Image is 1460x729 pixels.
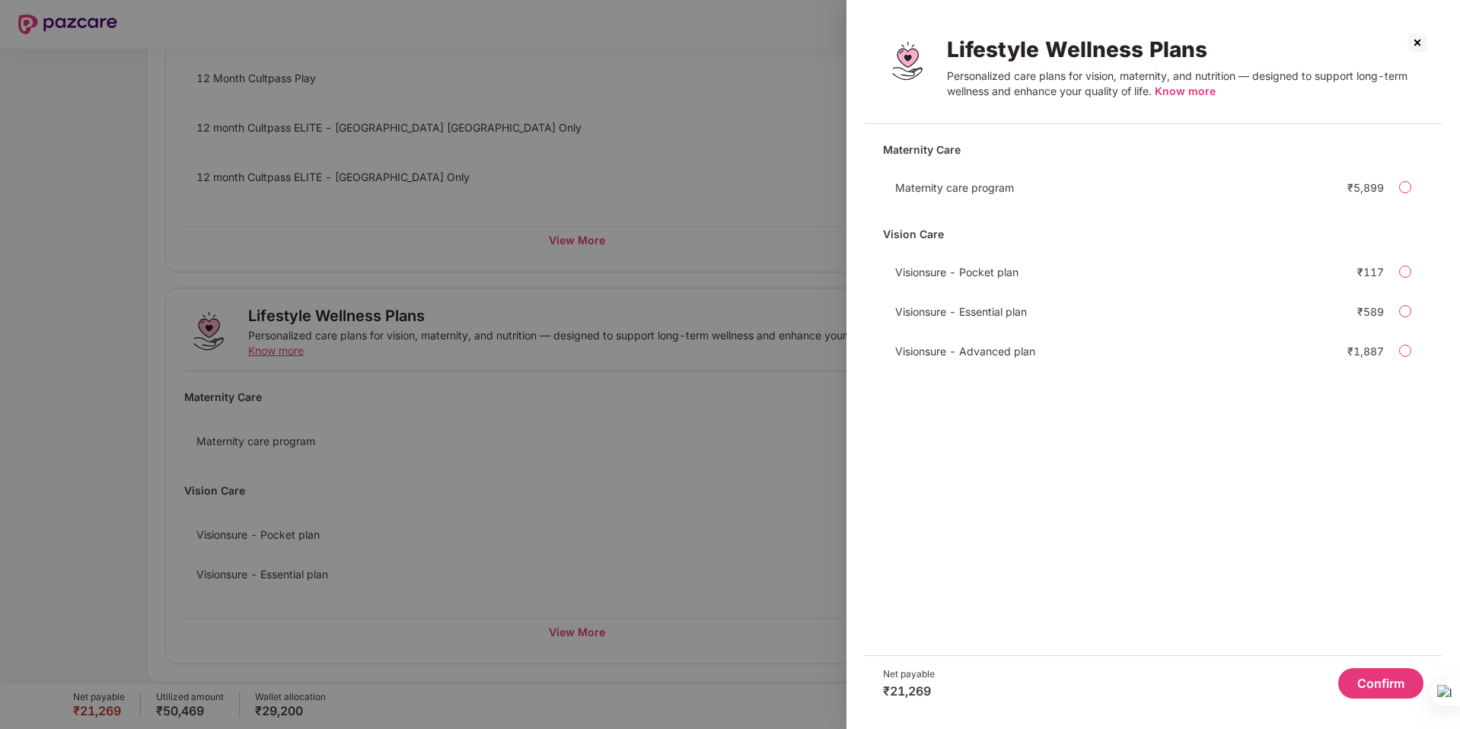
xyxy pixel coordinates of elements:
div: ₹117 [1357,266,1384,279]
img: Lifestyle Wellness Plans [883,37,932,85]
div: Maternity Care [883,136,1423,163]
span: Visionsure - Essential plan [895,305,1027,318]
span: Visionsure - Pocket plan [895,266,1018,279]
button: Confirm [1338,668,1423,699]
div: ₹21,269 [883,683,935,699]
div: Personalized care plans for vision, maternity, and nutrition — designed to support long-term well... [947,68,1423,99]
span: Maternity care program [895,181,1014,194]
img: svg+xml;base64,PHN2ZyBpZD0iQ3Jvc3MtMzJ4MzIiIHhtbG5zPSJodHRwOi8vd3d3LnczLm9yZy8yMDAwL3N2ZyIgd2lkdG... [1405,30,1430,55]
div: ₹1,887 [1347,345,1384,358]
div: ₹5,899 [1347,181,1384,194]
div: Net payable [883,668,935,680]
div: ₹589 [1357,305,1384,318]
div: Lifestyle Wellness Plans [947,37,1423,62]
div: Vision Care [883,221,1423,247]
span: Know more [1155,84,1216,97]
span: Visionsure - Advanced plan [895,345,1035,358]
